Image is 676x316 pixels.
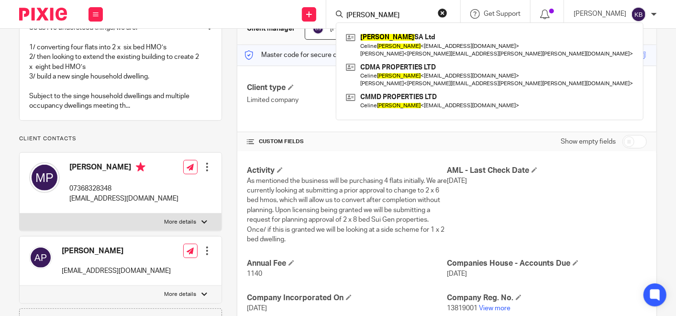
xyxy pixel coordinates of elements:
span: Get Support [484,11,521,17]
p: More details [165,291,197,298]
p: Master code for secure communications and files [244,50,410,60]
p: Limited company [247,95,447,105]
span: 1140 [247,271,262,277]
h4: Activity [247,166,447,176]
span: [DATE] [447,271,467,277]
span: As mentioned the business will be purchasing 4 flats initially. We are currently looking at submi... [247,178,447,243]
input: Search [345,11,432,20]
img: svg%3E [631,7,646,22]
p: [PERSON_NAME] [574,9,626,19]
span: [DATE] [247,305,267,312]
p: [EMAIL_ADDRESS][DOMAIN_NAME] [62,266,171,276]
h4: Companies House - Accounts Due [447,259,647,269]
h4: [PERSON_NAME] [69,162,178,174]
h4: Client type [247,83,447,93]
p: More details [165,218,197,226]
p: 07368328348 [69,184,178,193]
img: svg%3E [312,23,324,34]
p: Client contacts [19,135,222,143]
h3: Client manager [247,24,295,34]
img: svg%3E [29,246,52,269]
span: 13819001 [447,305,477,312]
h4: Annual Fee [247,259,447,269]
label: Show empty fields [561,137,616,147]
span: [DATE] [447,178,467,184]
h4: Company Incorporated On [247,293,447,303]
h4: AML - Last Check Date [447,166,647,176]
h4: [PERSON_NAME] [62,246,171,256]
h4: CUSTOM FIELDS [247,138,447,146]
p: [EMAIL_ADDRESS][DOMAIN_NAME] [69,194,178,203]
img: svg%3E [29,162,60,193]
span: [PERSON_NAME] [330,25,383,32]
a: View more [479,305,510,312]
button: Clear [438,8,447,18]
img: Pixie [19,8,67,21]
h4: Company Reg. No. [447,293,647,303]
i: Primary [136,162,145,172]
